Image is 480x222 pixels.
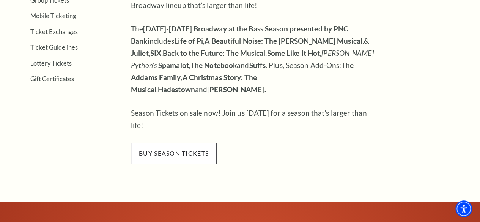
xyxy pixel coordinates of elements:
[30,60,72,67] a: Lottery Tickets
[205,36,362,45] strong: A Beautiful Noise: The [PERSON_NAME] Musical
[190,61,237,69] strong: The Notebook
[131,73,257,94] strong: A Christmas Story: The Musical
[131,148,217,157] a: buy season tickets
[30,44,78,51] a: Ticket Guidelines
[455,200,472,217] div: Accessibility Menu
[131,23,378,96] p: The includes , , , , , , , and . Plus, Season Add-Ons: , , and
[30,28,78,35] a: Ticket Exchanges
[158,61,189,69] strong: Spamalot
[174,36,203,45] strong: Life of Pi
[30,75,74,82] a: Gift Certificates
[158,85,195,94] strong: Hadestown
[131,143,217,164] span: buy season tickets
[131,24,348,45] strong: [DATE]-[DATE] Broadway at the Bass Season presented by PNC Bank
[207,85,266,94] strong: [PERSON_NAME].
[267,49,320,57] strong: Some Like It Hot
[150,49,161,57] strong: SIX
[249,61,266,69] strong: Suffs
[131,61,353,82] strong: The Addams Family
[131,49,373,69] em: [PERSON_NAME] Python’s
[131,107,378,131] p: Season Tickets on sale now! Join us [DATE] for a season that's larger than life!
[163,49,265,57] strong: Back to the Future: The Musical
[30,12,76,19] a: Mobile Ticketing
[131,36,369,57] strong: & Juliet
